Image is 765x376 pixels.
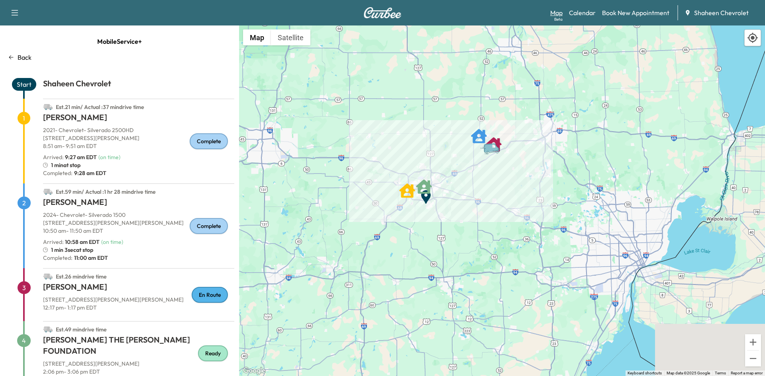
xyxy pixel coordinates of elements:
[486,132,502,148] gmp-advanced-marker: ZACH SHIRE
[98,154,120,161] span: ( on time )
[43,169,234,177] p: Completed:
[198,345,228,361] div: Ready
[416,175,432,191] gmp-advanced-marker: MICHAEL THE MICKEY FOUNDATION
[554,16,563,22] div: Beta
[43,296,234,304] p: [STREET_ADDRESS][PERSON_NAME][PERSON_NAME]
[667,371,710,375] span: Map data ©2025 Google
[43,197,234,211] h1: [PERSON_NAME]
[51,246,93,254] span: 1 min 3sec at stop
[43,153,97,161] p: Arrived :
[65,154,97,161] span: 9:27 am EDT
[43,368,234,376] p: 2:06 pm - 3:06 pm EDT
[569,8,596,18] a: Calendar
[271,29,310,45] button: Show satellite imagery
[51,161,80,169] span: 1 min at stop
[12,78,36,91] span: Start
[18,281,31,294] span: 3
[43,281,234,296] h1: [PERSON_NAME]
[56,326,107,333] span: Est. 49 min drive time
[43,254,234,262] p: Completed:
[65,238,100,245] span: 10:58 am EDT
[715,371,726,375] a: Terms (opens in new tab)
[471,124,487,140] gmp-advanced-marker: ANN-MARIE HADIDON-DUNN
[241,366,267,376] a: Open this area in Google Maps (opens a new window)
[43,334,234,360] h1: [PERSON_NAME] THE [PERSON_NAME] FOUNDATION
[43,126,234,134] p: 2021 - Chevrolet - Silverado 2500HD
[628,370,662,376] button: Keyboard shortcuts
[550,8,563,18] a: MapBeta
[192,287,228,303] div: En Route
[744,29,761,46] div: Recenter map
[97,33,142,49] span: MobileService+
[101,238,123,245] span: ( on time )
[43,227,234,235] p: 10:50 am - 11:50 am EDT
[43,78,234,92] h1: Shaheen Chevrolet
[56,188,156,195] span: Est. 59 min / Actual : 1 hr 28 min drive time
[43,238,100,246] p: Arrived :
[243,29,271,45] button: Show street map
[17,334,31,347] span: 4
[43,219,234,227] p: [STREET_ADDRESS][PERSON_NAME][PERSON_NAME]
[480,134,508,148] gmp-advanced-marker: Van
[363,7,402,18] img: Curbee Logo
[43,211,234,219] p: 2024 - Chevrolet - Silverado 1500
[18,197,31,209] span: 2
[43,142,234,150] p: 8:51 am - 9:51 am EDT
[745,334,761,350] button: Zoom in
[399,179,415,195] gmp-advanced-marker: JESSE WILLIAMS
[190,133,228,149] div: Complete
[43,360,234,368] p: [STREET_ADDRESS][PERSON_NAME]
[241,366,267,376] img: Google
[418,185,434,201] gmp-advanced-marker: End Point
[43,304,234,312] p: 12:17 pm - 1:17 pm EDT
[43,134,234,142] p: [STREET_ADDRESS][PERSON_NAME]
[602,8,669,18] a: Book New Appointment
[73,169,106,177] span: 9:28 am EDT
[694,8,749,18] span: Shaheen Chevrolet
[18,112,30,125] span: 1
[18,53,31,62] p: Back
[56,103,144,111] span: Est. 21 min / Actual : 37 min drive time
[190,218,228,234] div: Complete
[745,351,761,366] button: Zoom out
[43,112,234,126] h1: [PERSON_NAME]
[73,254,108,262] span: 11:00 am EDT
[56,273,107,280] span: Est. 26 min drive time
[731,371,763,375] a: Report a map error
